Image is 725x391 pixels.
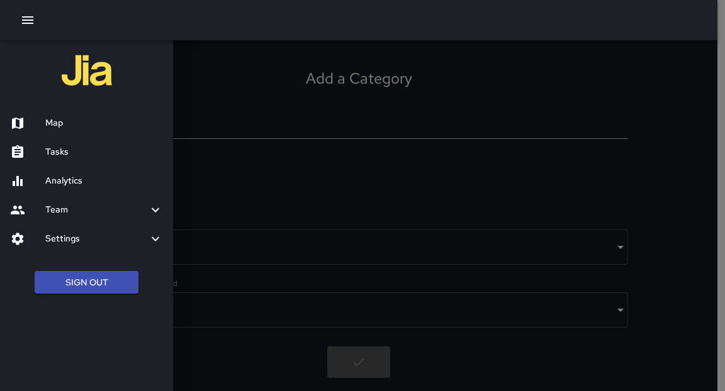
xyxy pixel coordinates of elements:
h6: Team [45,203,148,217]
h6: Settings [45,232,148,246]
h6: Tasks [45,145,163,159]
button: Sign Out [35,271,138,294]
h6: Map [45,116,163,130]
img: jia-logo [62,45,112,96]
h6: Analytics [45,174,163,188]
